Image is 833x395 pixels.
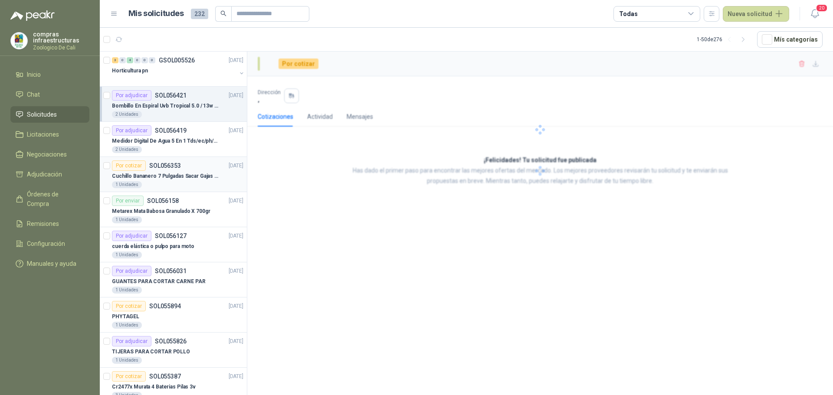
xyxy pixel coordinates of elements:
[816,4,828,12] span: 20
[100,333,247,368] a: Por adjudicarSOL055826[DATE] TIJERAS PARA CORTAR POLLO1 Unidades
[10,86,89,103] a: Chat
[112,251,142,258] div: 1 Unidades
[100,262,247,297] a: Por adjudicarSOL056031[DATE] GUANTES PARA CORTAR CARNE PAR1 Unidades
[147,198,179,204] p: SOL056158
[10,126,89,143] a: Licitaciones
[112,57,118,63] div: 3
[100,157,247,192] a: Por cotizarSOL056353[DATE] Cuchillo Bananero 7 Pulgadas Sacar Gajas O Deshoje O Desman1 Unidades
[155,338,187,344] p: SOL055826
[155,127,187,134] p: SOL056419
[112,160,146,171] div: Por cotizar
[100,227,247,262] a: Por adjudicarSOL056127[DATE] cuerda elástica o pulpo para moto1 Unidades
[10,146,89,163] a: Negociaciones
[27,219,59,229] span: Remisiones
[33,45,89,50] p: Zoologico De Cali
[112,111,142,118] div: 2 Unidades
[229,372,243,381] p: [DATE]
[112,90,151,101] div: Por adjudicar
[119,57,126,63] div: 0
[112,181,142,188] div: 1 Unidades
[149,373,181,379] p: SOL055387
[112,196,144,206] div: Por enviar
[27,150,67,159] span: Negociaciones
[229,197,243,205] p: [DATE]
[112,357,142,364] div: 1 Unidades
[229,56,243,65] p: [DATE]
[112,313,139,321] p: PHYTAGEL
[10,10,55,21] img: Logo peakr
[112,172,220,180] p: Cuchillo Bananero 7 Pulgadas Sacar Gajas O Deshoje O Desman
[149,303,181,309] p: SOL055894
[112,125,151,136] div: Por adjudicar
[229,337,243,346] p: [DATE]
[112,231,151,241] div: Por adjudicar
[159,57,195,63] p: GSOL005526
[229,127,243,135] p: [DATE]
[229,232,243,240] p: [DATE]
[229,267,243,275] p: [DATE]
[112,55,245,83] a: 3 0 4 0 0 0 GSOL005526[DATE] Horticultura pn
[112,67,148,75] p: Horticultura pn
[112,348,190,356] p: TIJERAS PARA CORTAR POLLO
[100,297,247,333] a: Por cotizarSOL055894[DATE] PHYTAGEL1 Unidades
[10,255,89,272] a: Manuales y ayuda
[10,66,89,83] a: Inicio
[149,57,155,63] div: 0
[10,166,89,183] a: Adjudicación
[27,70,41,79] span: Inicio
[11,33,27,49] img: Company Logo
[757,31,823,48] button: Mís categorías
[127,57,133,63] div: 4
[10,235,89,252] a: Configuración
[112,216,142,223] div: 1 Unidades
[112,301,146,311] div: Por cotizar
[10,215,89,232] a: Remisiones
[112,383,196,391] p: Cr2477x Murata 4 Baterias Pilas 3v
[112,207,210,215] p: Metarex Mata Babosa Granulado X 700gr
[33,31,89,43] p: compras infraestructuras
[112,371,146,382] div: Por cotizar
[619,9,637,19] div: Todas
[112,287,142,294] div: 1 Unidades
[155,233,187,239] p: SOL056127
[27,239,65,248] span: Configuración
[10,186,89,212] a: Órdenes de Compra
[697,33,750,46] div: 1 - 50 de 276
[220,10,226,16] span: search
[229,162,243,170] p: [DATE]
[141,57,148,63] div: 0
[100,87,247,122] a: Por adjudicarSOL056421[DATE] Bombillo En Espiral Uvb Tropical 5.0 / 13w Reptiles (ectotermos)2 Un...
[27,130,59,139] span: Licitaciones
[723,6,789,22] button: Nueva solicitud
[27,170,62,179] span: Adjudicación
[112,242,194,251] p: cuerda elástica o pulpo para moto
[112,266,151,276] div: Por adjudicar
[27,259,76,268] span: Manuales y ayuda
[155,92,187,98] p: SOL056421
[10,106,89,123] a: Solicitudes
[112,336,151,346] div: Por adjudicar
[229,302,243,310] p: [DATE]
[112,322,142,329] div: 1 Unidades
[229,91,243,100] p: [DATE]
[112,277,206,286] p: GUANTES PARA CORTAR CARNE PAR
[27,90,40,99] span: Chat
[112,146,142,153] div: 2 Unidades
[134,57,141,63] div: 0
[155,268,187,274] p: SOL056031
[149,163,181,169] p: SOL056353
[100,122,247,157] a: Por adjudicarSOL056419[DATE] Medidor Digital De Agua 5 En 1 Tds/ec/ph/salinidad/temperatu2 Unidades
[27,110,57,119] span: Solicitudes
[191,9,208,19] span: 232
[807,6,823,22] button: 20
[112,102,220,110] p: Bombillo En Espiral Uvb Tropical 5.0 / 13w Reptiles (ectotermos)
[128,7,184,20] h1: Mis solicitudes
[112,137,220,145] p: Medidor Digital De Agua 5 En 1 Tds/ec/ph/salinidad/temperatu
[27,189,81,209] span: Órdenes de Compra
[100,192,247,227] a: Por enviarSOL056158[DATE] Metarex Mata Babosa Granulado X 700gr1 Unidades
